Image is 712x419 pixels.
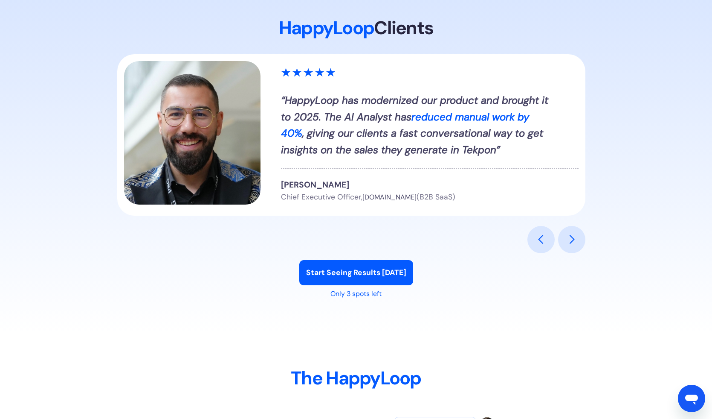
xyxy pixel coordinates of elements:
div: Show slide 3 of 6 [137,236,144,243]
div: previous slide [527,226,555,253]
em: reduced manual work by 40% [281,110,529,140]
h2: The HappyLoop [151,367,561,390]
span: Chief Executive Officer, [281,192,362,202]
div: 1 of 6 [117,54,595,250]
div: Show slide 1 of 6 [119,236,125,243]
span: [PERSON_NAME] [281,179,349,190]
h2: HappyLoop [117,17,595,39]
div: next slide [558,226,585,253]
a: Start Seeing Results Today [299,260,413,285]
div: Show slide 2 of 6 [128,236,135,243]
img: Man wearing glasses, short hair, smiling. Profile Picture [124,61,260,205]
em: “HappyLoop has modernized our product and brought it to 2025. The AI Analyst has [281,94,548,123]
div: Show slide 6 of 6 [165,236,172,243]
div: Only 3 spots left [117,289,595,299]
strong: Clients [374,16,433,40]
span: (B2B SaaS) [417,192,455,202]
strong: Start Seeing Results [DATE] [306,268,406,277]
span: [DOMAIN_NAME] [362,193,417,202]
div: carousel [117,54,595,253]
div: Show slide 4 of 6 [147,236,153,243]
em: , giving our clients a fast conversational way to get insights on the sales they generate in Tekpon” [281,126,543,156]
div: Show slide 5 of 6 [156,236,163,243]
iframe: Button to launch messaging window [678,385,705,412]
